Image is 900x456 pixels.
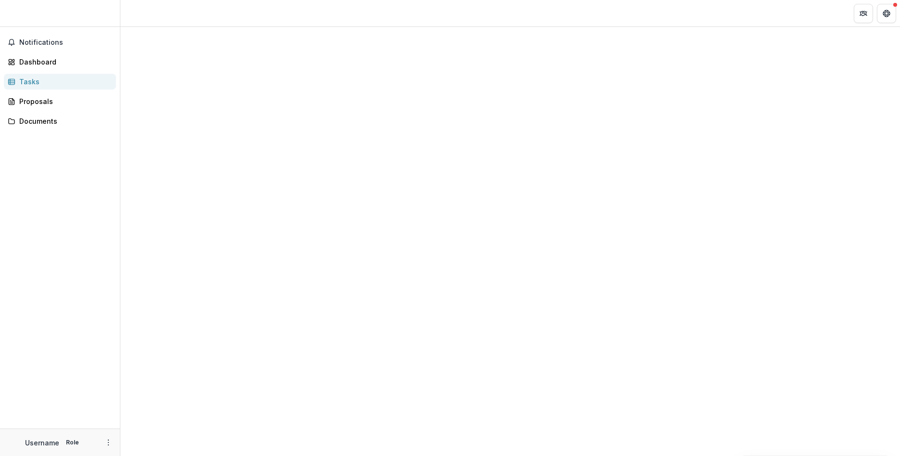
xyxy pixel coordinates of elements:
a: Tasks [4,74,116,90]
button: More [103,437,114,448]
div: Proposals [19,96,108,106]
button: Notifications [4,35,116,50]
button: Partners [854,4,873,23]
div: Dashboard [19,57,108,67]
p: Username [25,438,59,448]
a: Documents [4,113,116,129]
a: Proposals [4,93,116,109]
div: Documents [19,116,108,126]
div: Tasks [19,77,108,87]
a: Dashboard [4,54,116,70]
p: Role [63,438,82,447]
button: Get Help [877,4,896,23]
span: Notifications [19,39,112,47]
